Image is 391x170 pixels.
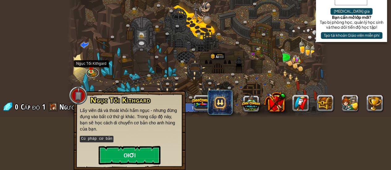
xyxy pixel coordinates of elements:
[42,102,45,112] span: 1
[259,47,261,49] img: portrait.png
[321,32,382,39] button: Tạo tài khoản Giáo viên miễn phí
[134,6,137,9] img: portrait.png
[319,20,384,30] div: Tạo bị phòng học, quản lý học sinh và theo dõi tiến độ học tập!
[330,8,372,15] button: [MEDICAL_DATA] gia
[15,102,20,112] span: 0
[88,63,94,72] img: level-banner-unlock.png
[319,15,384,20] div: Bạn cần mở lớp mới?
[90,95,150,105] span: Ngục Tối Kithgard
[99,146,160,164] button: Chơi
[183,59,185,61] img: portrait.png
[59,102,115,112] span: Người chơi ẩn danh
[89,66,93,68] img: portrait.png
[80,136,113,142] kbd: Cú pháp cơ bản
[21,102,40,112] span: Cấp độ
[80,107,179,132] p: Lấy viên đá và thoát khỏi hầm ngục - nhưng đừng đụng vào bất cứ thứ gì khác. Trong cấp độ này, bạ...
